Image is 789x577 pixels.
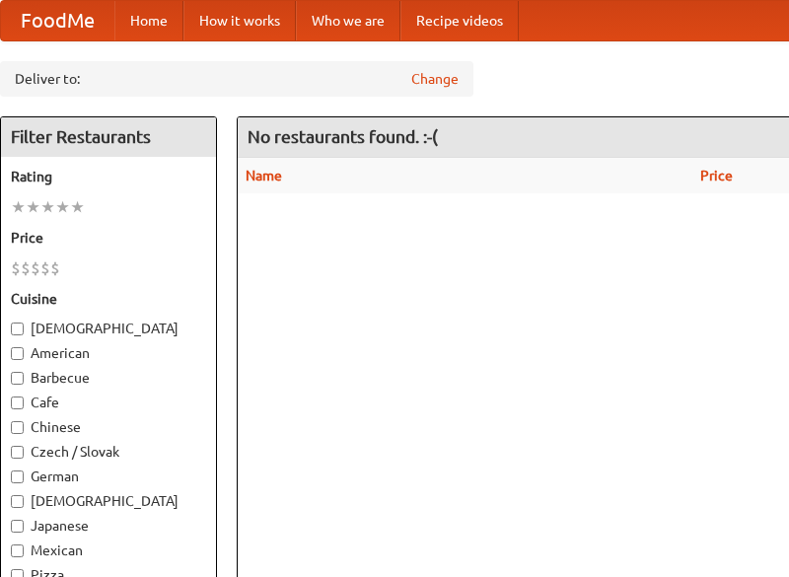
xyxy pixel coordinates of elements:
[11,196,26,218] li: ★
[11,347,24,360] input: American
[1,1,114,40] a: FoodMe
[50,257,60,279] li: $
[11,257,21,279] li: $
[1,117,216,157] h4: Filter Restaurants
[11,544,24,557] input: Mexican
[11,470,24,483] input: German
[11,228,206,248] h5: Price
[11,491,206,511] label: [DEMOGRAPHIC_DATA]
[183,1,296,40] a: How it works
[246,168,282,183] a: Name
[11,495,24,508] input: [DEMOGRAPHIC_DATA]
[26,196,40,218] li: ★
[11,421,24,434] input: Chinese
[248,127,438,146] ng-pluralize: No restaurants found. :-(
[11,343,206,363] label: American
[11,397,24,409] input: Cafe
[31,257,40,279] li: $
[114,1,183,40] a: Home
[11,323,24,335] input: [DEMOGRAPHIC_DATA]
[11,467,206,486] label: German
[11,520,24,533] input: Japanese
[411,69,459,89] a: Change
[40,257,50,279] li: $
[11,442,206,462] label: Czech / Slovak
[11,319,206,338] label: [DEMOGRAPHIC_DATA]
[55,196,70,218] li: ★
[11,372,24,385] input: Barbecue
[21,257,31,279] li: $
[11,167,206,186] h5: Rating
[11,446,24,459] input: Czech / Slovak
[11,393,206,412] label: Cafe
[11,368,206,388] label: Barbecue
[700,168,733,183] a: Price
[40,196,55,218] li: ★
[70,196,85,218] li: ★
[11,289,206,309] h5: Cuisine
[400,1,519,40] a: Recipe videos
[296,1,400,40] a: Who we are
[11,541,206,560] label: Mexican
[11,417,206,437] label: Chinese
[11,516,206,536] label: Japanese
